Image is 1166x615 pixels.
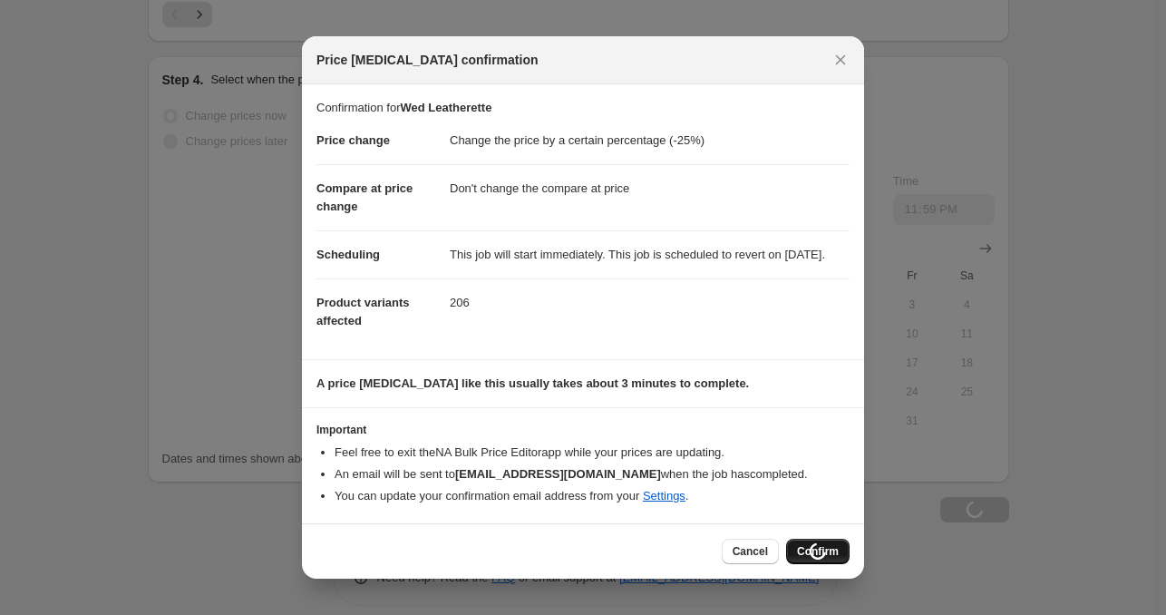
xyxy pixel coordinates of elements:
span: Cancel [733,544,768,559]
b: A price [MEDICAL_DATA] like this usually takes about 3 minutes to complete. [316,376,749,390]
span: Compare at price change [316,181,413,213]
li: You can update your confirmation email address from your . [335,487,850,505]
b: [EMAIL_ADDRESS][DOMAIN_NAME] [455,467,661,481]
span: Scheduling [316,248,380,261]
a: Settings [643,489,685,503]
button: Cancel [722,539,779,564]
li: An email will be sent to when the job has completed . [335,465,850,483]
b: Wed Leatherette [400,101,491,114]
span: Price [MEDICAL_DATA] confirmation [316,51,539,69]
dd: 206 [450,278,850,327]
p: Confirmation for [316,99,850,117]
button: Close [828,47,853,73]
dd: This job will start immediately. This job is scheduled to revert on [DATE]. [450,230,850,278]
dd: Don't change the compare at price [450,164,850,212]
span: Price change [316,133,390,147]
span: Product variants affected [316,296,410,327]
li: Feel free to exit the NA Bulk Price Editor app while your prices are updating. [335,444,850,462]
dd: Change the price by a certain percentage (-25%) [450,117,850,164]
h3: Important [316,423,850,437]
